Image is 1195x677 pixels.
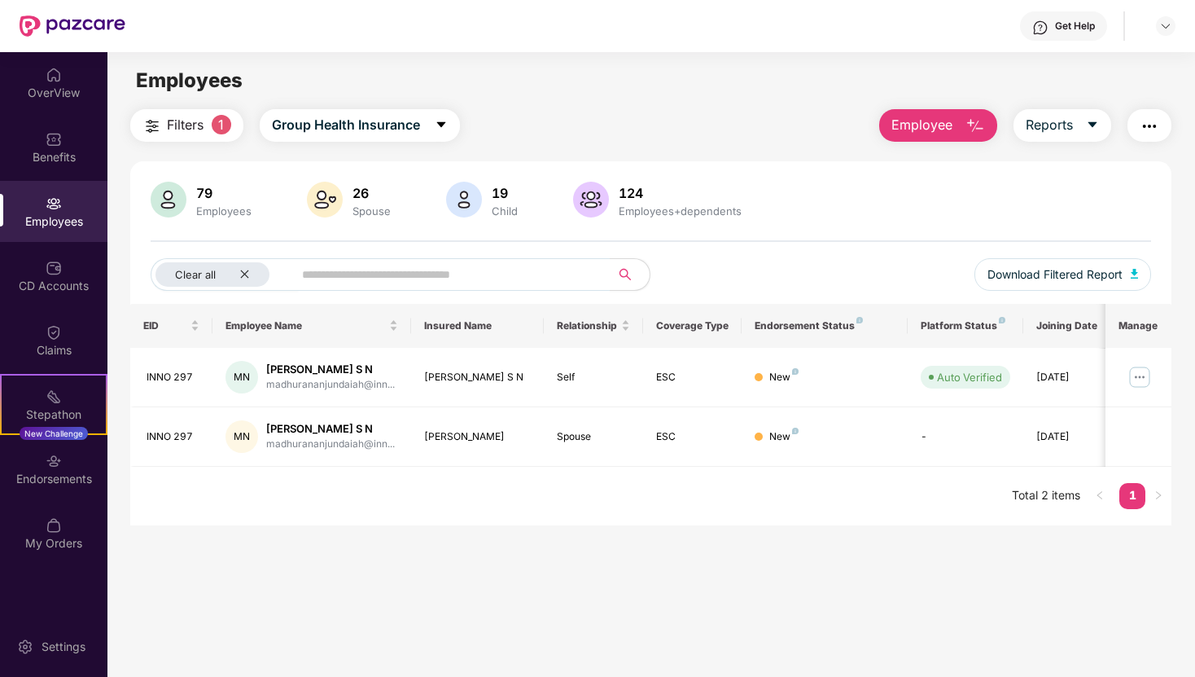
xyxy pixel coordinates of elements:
[1119,483,1145,509] li: 1
[147,370,200,385] div: INNO 297
[1087,483,1113,509] button: left
[1026,115,1073,135] span: Reports
[46,517,62,534] img: svg+xml;base64,PHN2ZyBpZD0iTXlfT3JkZXJzIiBkYXRhLW5hbWU9Ik15IE9yZGVycyIgeG1sbnM9Imh0dHA6Ly93d3cudz...
[891,115,952,135] span: Employee
[1153,490,1163,500] span: right
[999,317,1005,323] img: svg+xml;base64,PHN2ZyB4bWxucz0iaHR0cDovL3d3dy53My5vcmcvMjAwMC9zdmciIHdpZHRoPSI4IiBoZWlnaHQ9IjgiIH...
[435,118,448,133] span: caret-down
[17,639,33,655] img: svg+xml;base64,PHN2ZyBpZD0iU2V0dGluZy0yMHgyMCIgeG1sbnM9Imh0dHA6Ly93d3cudzMub3JnLzIwMDAvc3ZnIiB3aW...
[20,15,125,37] img: New Pazcare Logo
[1023,304,1123,348] th: Joining Date
[212,115,231,134] span: 1
[46,260,62,276] img: svg+xml;base64,PHN2ZyBpZD0iQ0RfQWNjb3VudHMiIGRhdGEtbmFtZT0iQ0QgQWNjb3VudHMiIHhtbG5zPSJodHRwOi8vd3...
[46,324,62,341] img: svg+xml;base64,PHN2ZyBpZD0iQ2xhaW0iIHhtbG5zPSJodHRwOi8vd3d3LnczLm9yZy8yMDAwL3N2ZyIgd2lkdGg9IjIwIi...
[424,429,531,445] div: [PERSON_NAME]
[147,429,200,445] div: INNO 297
[879,109,997,142] button: Employee
[46,389,62,405] img: svg+xml;base64,PHN2ZyB4bWxucz0iaHR0cDovL3d3dy53My5vcmcvMjAwMC9zdmciIHdpZHRoPSIyMSIgaGVpZ2h0PSIyMC...
[46,453,62,469] img: svg+xml;base64,PHN2ZyBpZD0iRW5kb3JzZW1lbnRzIiB4bWxucz0iaHR0cDovL3d3dy53My5vcmcvMjAwMC9zdmciIHdpZH...
[1095,490,1105,500] span: left
[488,204,521,218] div: Child
[225,361,258,393] div: MN
[937,369,1002,385] div: Auto Verified
[987,266,1123,284] span: Download Filtered Report
[1159,20,1172,33] img: svg+xml;base64,PHN2ZyBpZD0iRHJvcGRvd24tMzJ4MzIiIHhtbG5zPSJodHRwOi8vd3d3LnczLm9yZy8yMDAwL3N2ZyIgd2...
[656,429,729,445] div: ESC
[193,185,255,201] div: 79
[610,268,641,281] span: search
[615,204,745,218] div: Employees+dependents
[1140,116,1159,136] img: svg+xml;base64,PHN2ZyB4bWxucz0iaHR0cDovL3d3dy53My5vcmcvMjAwMC9zdmciIHdpZHRoPSIyNCIgaGVpZ2h0PSIyNC...
[424,370,531,385] div: [PERSON_NAME] S N
[37,639,90,655] div: Settings
[1055,20,1095,33] div: Get Help
[656,370,729,385] div: ESC
[1036,429,1110,445] div: [DATE]
[557,370,630,385] div: Self
[1013,109,1111,142] button: Reportscaret-down
[792,428,799,434] img: svg+xml;base64,PHN2ZyB4bWxucz0iaHR0cDovL3d3dy53My5vcmcvMjAwMC9zdmciIHdpZHRoPSI4IiBoZWlnaHQ9IjgiIH...
[769,429,799,445] div: New
[974,258,1152,291] button: Download Filtered Report
[1032,20,1048,36] img: svg+xml;base64,PHN2ZyBpZD0iSGVscC0zMngzMiIgeG1sbnM9Imh0dHA6Ly93d3cudzMub3JnLzIwMDAvc3ZnIiB3aWR0aD...
[856,317,863,323] img: svg+xml;base64,PHN2ZyB4bWxucz0iaHR0cDovL3d3dy53My5vcmcvMjAwMC9zdmciIHdpZHRoPSI4IiBoZWlnaHQ9IjgiIH...
[130,304,213,348] th: EID
[266,421,395,437] div: [PERSON_NAME] S N
[557,429,630,445] div: Spouse
[446,182,482,218] img: svg+xml;base64,PHN2ZyB4bWxucz0iaHR0cDovL3d3dy53My5vcmcvMjAwMC9zdmciIHhtbG5zOnhsaW5rPSJodHRwOi8vd3...
[1036,370,1110,385] div: [DATE]
[2,407,106,423] div: Stepathon
[46,196,62,212] img: svg+xml;base64,PHN2ZyBpZD0iRW1wbG95ZWVzIiB4bWxucz0iaHR0cDovL3d3dy53My5vcmcvMjAwMC9zdmciIHdpZHRoPS...
[769,370,799,385] div: New
[573,182,609,218] img: svg+xml;base64,PHN2ZyB4bWxucz0iaHR0cDovL3d3dy53My5vcmcvMjAwMC9zdmciIHhtbG5zOnhsaW5rPSJodHRwOi8vd3...
[266,377,395,393] div: madhurananjundaiah@inn...
[175,268,216,281] span: Clear all
[643,304,742,348] th: Coverage Type
[266,362,395,377] div: [PERSON_NAME] S N
[1086,118,1099,133] span: caret-down
[921,319,1010,332] div: Platform Status
[1131,269,1139,279] img: svg+xml;base64,PHN2ZyB4bWxucz0iaHR0cDovL3d3dy53My5vcmcvMjAwMC9zdmciIHhtbG5zOnhsaW5rPSJodHRwOi8vd3...
[1145,483,1171,509] button: right
[193,204,255,218] div: Employees
[167,115,204,135] span: Filters
[142,116,162,136] img: svg+xml;base64,PHN2ZyB4bWxucz0iaHR0cDovL3d3dy53My5vcmcvMjAwMC9zdmciIHdpZHRoPSIyNCIgaGVpZ2h0PSIyNC...
[610,258,650,291] button: search
[20,427,88,440] div: New Challenge
[1119,483,1145,508] a: 1
[908,407,1023,467] td: -
[225,319,386,332] span: Employee Name
[1127,364,1153,390] img: manageButton
[151,182,186,218] img: svg+xml;base64,PHN2ZyB4bWxucz0iaHR0cDovL3d3dy53My5vcmcvMjAwMC9zdmciIHhtbG5zOnhsaW5rPSJodHRwOi8vd3...
[755,319,894,332] div: Endorsement Status
[1145,483,1171,509] li: Next Page
[488,185,521,201] div: 19
[411,304,544,348] th: Insured Name
[239,269,250,279] span: close
[260,109,460,142] button: Group Health Insurancecaret-down
[212,304,411,348] th: Employee Name
[349,185,394,201] div: 26
[1105,304,1171,348] th: Manage
[349,204,394,218] div: Spouse
[1087,483,1113,509] li: Previous Page
[272,115,420,135] span: Group Health Insurance
[46,67,62,83] img: svg+xml;base64,PHN2ZyBpZD0iSG9tZSIgeG1sbnM9Imh0dHA6Ly93d3cudzMub3JnLzIwMDAvc3ZnIiB3aWR0aD0iMjAiIG...
[965,116,985,136] img: svg+xml;base64,PHN2ZyB4bWxucz0iaHR0cDovL3d3dy53My5vcmcvMjAwMC9zdmciIHhtbG5zOnhsaW5rPSJodHRwOi8vd3...
[143,319,188,332] span: EID
[1012,483,1080,509] li: Total 2 items
[544,304,643,348] th: Relationship
[225,420,258,453] div: MN
[136,68,243,92] span: Employees
[151,258,299,291] button: Clear allclose
[792,368,799,375] img: svg+xml;base64,PHN2ZyB4bWxucz0iaHR0cDovL3d3dy53My5vcmcvMjAwMC9zdmciIHdpZHRoPSI4IiBoZWlnaHQ9IjgiIH...
[557,319,618,332] span: Relationship
[266,437,395,452] div: madhurananjundaiah@inn...
[130,109,243,142] button: Filters1
[307,182,343,218] img: svg+xml;base64,PHN2ZyB4bWxucz0iaHR0cDovL3d3dy53My5vcmcvMjAwMC9zdmciIHhtbG5zOnhsaW5rPSJodHRwOi8vd3...
[46,131,62,147] img: svg+xml;base64,PHN2ZyBpZD0iQmVuZWZpdHMiIHhtbG5zPSJodHRwOi8vd3d3LnczLm9yZy8yMDAwL3N2ZyIgd2lkdGg9Ij...
[615,185,745,201] div: 124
